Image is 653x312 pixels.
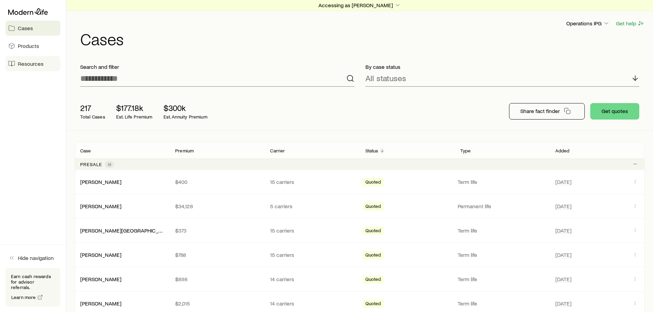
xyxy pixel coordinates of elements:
[270,300,354,307] p: 14 carriers
[18,60,44,67] span: Resources
[164,114,207,120] p: Est. Annuity Premium
[365,276,381,284] span: Quoted
[270,148,285,153] p: Carrier
[458,251,547,258] p: Term life
[116,103,153,113] p: $177.18k
[80,203,121,210] div: [PERSON_NAME]
[458,178,547,185] p: Term life
[175,178,259,185] p: $400
[80,276,121,282] a: [PERSON_NAME]
[509,103,585,120] button: Share fact finder
[365,252,381,259] span: Quoted
[460,148,471,153] p: Type
[164,103,207,113] p: $300k
[270,178,354,185] p: 15 carriers
[520,108,560,114] p: Share fact finder
[175,203,259,210] p: $34,128
[555,227,571,234] span: [DATE]
[555,148,570,153] p: Added
[365,148,378,153] p: Status
[270,251,354,258] p: 15 carriers
[80,203,121,209] a: [PERSON_NAME]
[175,300,259,307] p: $2,015
[365,73,406,83] p: All statuses
[175,251,259,258] p: $788
[555,276,571,283] span: [DATE]
[80,276,121,283] div: [PERSON_NAME]
[80,178,121,186] div: [PERSON_NAME]
[108,162,111,167] span: 18
[5,56,60,71] a: Resources
[365,228,381,235] span: Quoted
[566,20,610,27] p: Operations IPG
[18,25,33,32] span: Cases
[80,148,91,153] p: Case
[80,227,173,234] a: [PERSON_NAME][GEOGRAPHIC_DATA]
[80,178,121,185] a: [PERSON_NAME]
[270,203,354,210] p: 5 carriers
[80,251,121,259] div: [PERSON_NAME]
[11,295,36,300] span: Learn more
[555,300,571,307] span: [DATE]
[80,114,105,120] p: Total Cases
[555,203,571,210] span: [DATE]
[80,251,121,258] a: [PERSON_NAME]
[80,227,164,234] div: [PERSON_NAME][GEOGRAPHIC_DATA]
[555,178,571,185] span: [DATE]
[458,300,547,307] p: Term life
[566,20,610,28] button: Operations IPG
[5,21,60,36] a: Cases
[11,274,55,290] p: Earn cash rewards for advisor referrals.
[5,250,60,265] button: Hide navigation
[270,276,354,283] p: 14 carriers
[616,20,645,27] button: Get help
[175,227,259,234] p: $373
[590,103,639,120] button: Get quotes
[365,179,381,186] span: Quoted
[458,276,547,283] p: Term life
[5,38,60,53] a: Products
[175,148,194,153] p: Premium
[365,301,381,308] span: Quoted
[5,268,60,307] div: Earn cash rewards for advisor referrals.Learn more
[80,300,121,307] a: [PERSON_NAME]
[80,103,105,113] p: 217
[80,63,354,70] p: Search and filter
[458,227,547,234] p: Term life
[80,30,645,47] h1: Cases
[555,251,571,258] span: [DATE]
[270,227,354,234] p: 15 carriers
[365,63,640,70] p: By case status
[18,254,54,261] span: Hide navigation
[458,203,547,210] p: Permanent life
[80,162,102,167] p: Presale
[18,42,39,49] span: Products
[175,276,259,283] p: $898
[116,114,153,120] p: Est. Life Premium
[318,2,401,9] p: Accessing as [PERSON_NAME]
[365,203,381,211] span: Quoted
